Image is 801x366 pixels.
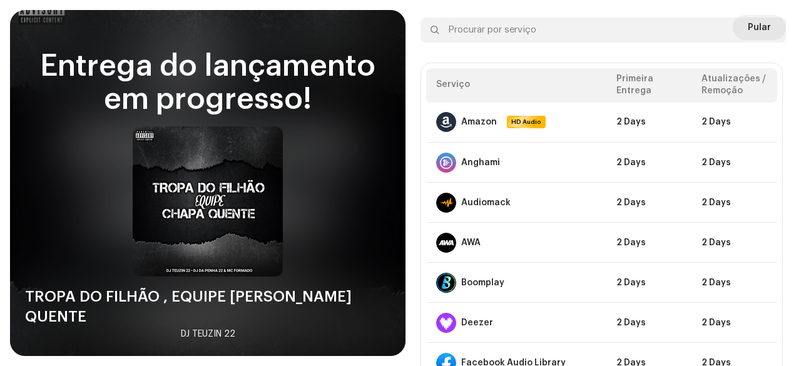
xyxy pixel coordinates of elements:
td: 2 Days [691,303,777,343]
img: 43b46ae1-6e12-4102-85e6-f227a0a5cd53 [133,126,283,277]
td: 2 Days [606,103,691,143]
div: Audiomack [461,198,511,208]
th: Atualizações / Remoção [691,68,777,103]
div: Deezer [461,318,493,328]
button: Pular [733,15,786,40]
td: 2 Days [606,303,691,343]
td: 2 Days [606,183,691,223]
span: Pular [748,15,771,40]
td: 2 Days [606,143,691,183]
span: HD Audio [508,117,544,127]
td: 2 Days [691,223,777,263]
div: Boomplay [461,278,504,288]
div: TROPA DO FILHÃO , EQUIPE [PERSON_NAME] QUENTE [25,287,390,327]
td: 2 Days [691,143,777,183]
th: Serviço [426,68,606,103]
div: Anghami [461,158,500,168]
div: DJ TEUZIN 22 [181,327,235,342]
td: 2 Days [691,183,777,223]
td: 2 Days [606,223,691,263]
td: 2 Days [606,263,691,303]
td: 2 Days [691,263,777,303]
div: Entrega do lançamento em progresso! [25,50,390,116]
div: AWA [461,238,481,248]
div: Amazon [461,117,497,127]
input: Procurar por serviço [421,18,786,43]
th: Primeira Entrega [606,68,691,103]
td: 2 Days [691,103,777,143]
